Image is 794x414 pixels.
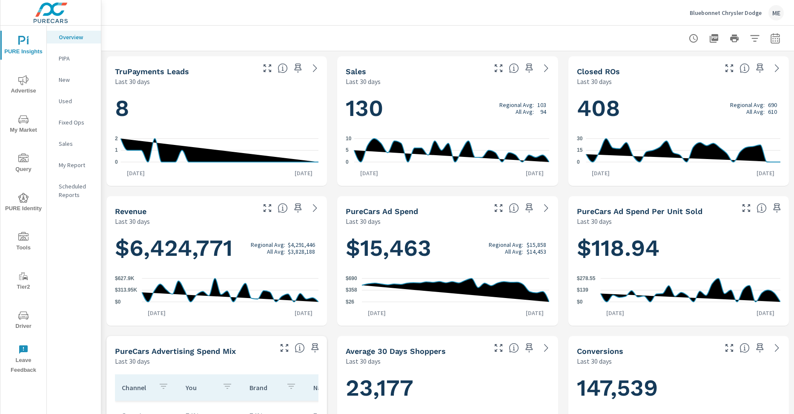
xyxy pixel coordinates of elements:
[47,95,101,107] div: Used
[308,201,322,215] a: See more details in report
[722,61,736,75] button: Make Fullscreen
[577,373,780,402] h1: 147,539
[730,101,765,108] p: Regional Avg:
[115,159,118,165] text: 0
[768,108,777,115] p: 610
[59,75,94,84] p: New
[288,241,315,248] p: $4,291,446
[770,201,784,215] span: Save this to your personalized report
[3,75,44,96] span: Advertise
[539,341,553,355] a: See more details in report
[346,148,349,153] text: 5
[757,203,767,213] span: Average cost of advertising per each vehicle sold at the dealer over the selected date range. The...
[142,309,172,317] p: [DATE]
[59,161,94,169] p: My Report
[539,61,553,75] a: See more details in report
[289,309,318,317] p: [DATE]
[740,201,753,215] button: Make Fullscreen
[249,383,279,392] p: Brand
[770,341,784,355] a: See more details in report
[346,94,549,123] h1: 130
[261,201,274,215] button: Make Fullscreen
[346,299,354,305] text: $26
[346,76,381,87] p: Last 30 days
[115,275,135,281] text: $627.9K
[492,61,505,75] button: Make Fullscreen
[59,97,94,105] p: Used
[492,201,505,215] button: Make Fullscreen
[47,159,101,171] div: My Report
[522,201,536,215] span: Save this to your personalized report
[577,159,580,165] text: 0
[505,248,523,255] p: All Avg:
[527,248,546,255] p: $14,453
[577,216,612,226] p: Last 30 days
[362,309,392,317] p: [DATE]
[3,271,44,292] span: Tier2
[308,341,322,355] span: Save this to your personalized report
[522,61,536,75] span: Save this to your personalized report
[115,356,150,366] p: Last 30 days
[3,232,44,253] span: Tools
[251,241,285,248] p: Regional Avg:
[577,148,583,153] text: 15
[115,216,150,226] p: Last 30 days
[690,9,762,17] p: Bluebonnet Chrysler Dodge
[115,234,318,263] h1: $6,424,771
[122,383,152,392] p: Channel
[47,116,101,129] div: Fixed Ops
[346,234,549,263] h1: $15,463
[509,203,519,213] span: Total cost of media for all PureCars channels for the selected dealership group over the selected...
[516,108,534,115] p: All Avg:
[509,343,519,353] span: A rolling 30 day total of daily Shoppers on the dealership website, averaged over the selected da...
[288,248,315,255] p: $3,828,188
[577,207,702,216] h5: PureCars Ad Spend Per Unit Sold
[746,30,763,47] button: Apply Filters
[115,287,137,293] text: $313.95K
[751,309,780,317] p: [DATE]
[600,309,630,317] p: [DATE]
[47,31,101,43] div: Overview
[3,114,44,135] span: My Market
[267,248,285,255] p: All Avg:
[313,383,343,392] p: National
[3,193,44,214] span: PURE Identity
[47,73,101,86] div: New
[278,63,288,73] span: The number of truPayments leads.
[768,5,784,20] div: ME
[753,341,767,355] span: Save this to your personalized report
[115,347,236,356] h5: PureCars Advertising Spend Mix
[59,118,94,127] p: Fixed Ops
[47,180,101,201] div: Scheduled Reports
[291,61,305,75] span: Save this to your personalized report
[751,169,780,177] p: [DATE]
[346,67,366,76] h5: Sales
[115,136,118,142] text: 2
[59,54,94,63] p: PIPA
[0,26,46,379] div: nav menu
[726,30,743,47] button: Print Report
[577,287,588,293] text: $139
[3,36,44,57] span: PURE Insights
[3,310,44,331] span: Driver
[308,61,322,75] a: See more details in report
[520,309,550,317] p: [DATE]
[705,30,722,47] button: "Export Report to PDF"
[489,241,523,248] p: Regional Avg:
[746,108,765,115] p: All Avg:
[577,356,612,366] p: Last 30 days
[586,169,616,177] p: [DATE]
[740,343,750,353] span: The number of dealer-specified goals completed by a visitor. [Source: This data is provided by th...
[289,169,318,177] p: [DATE]
[47,137,101,150] div: Sales
[767,30,784,47] button: Select Date Range
[295,343,305,353] span: This table looks at how you compare to the amount of budget you spend per channel as opposed to y...
[492,341,505,355] button: Make Fullscreen
[346,207,418,216] h5: PureCars Ad Spend
[577,94,780,123] h1: 408
[261,61,274,75] button: Make Fullscreen
[770,61,784,75] a: See more details in report
[768,101,777,108] p: 690
[753,61,767,75] span: Save this to your personalized report
[115,67,189,76] h5: truPayments Leads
